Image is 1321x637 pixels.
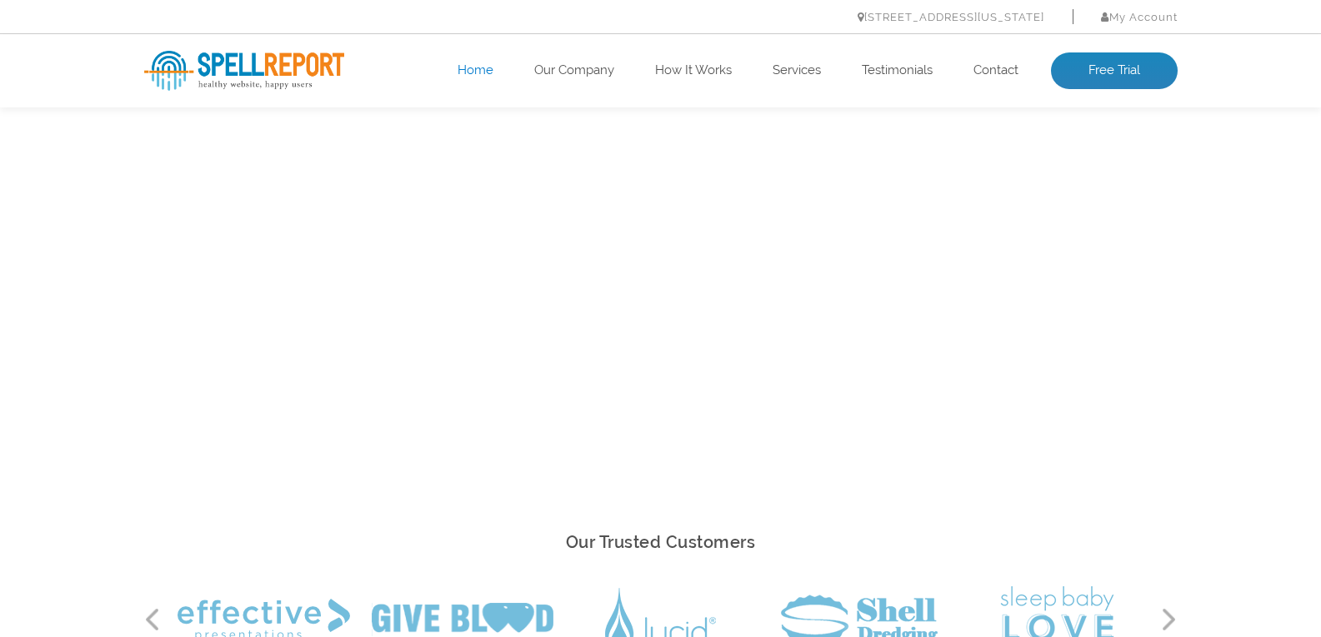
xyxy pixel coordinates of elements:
h2: Our Trusted Customers [144,528,1178,557]
button: Previous [144,607,161,632]
button: Next [1161,607,1178,632]
img: Give Blood [372,603,553,636]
